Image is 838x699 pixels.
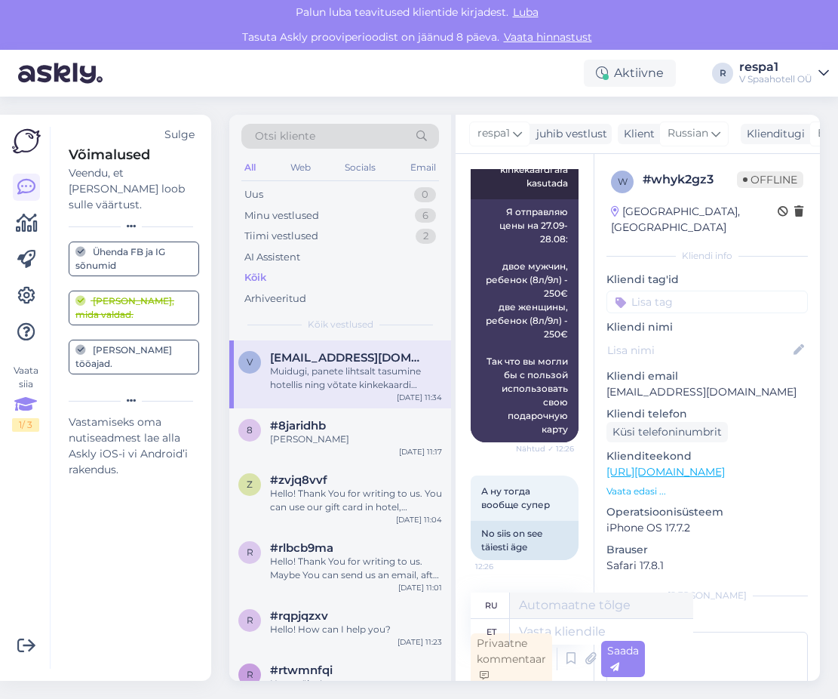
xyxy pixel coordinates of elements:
span: 12:26 [475,561,532,572]
div: Privaatne kommentaar [471,633,552,685]
div: Tiimi vestlused [244,229,318,244]
p: Kliendi tag'id [606,272,808,288]
div: All [241,158,259,177]
div: Socials [342,158,379,177]
a: respa1V Spaahotell OÜ [739,61,829,85]
div: Vaata siia [12,364,39,432]
div: Arhiveeritud [244,291,306,306]
div: [DATE] 11:04 [396,514,442,525]
p: iPhone OS 17.7.2 [606,520,808,536]
div: Küsi telefoninumbrit [606,422,728,442]
div: Kliendi info [606,249,808,263]
div: Hyva päiva! [270,677,442,691]
div: Muidugi, panete lihtsalt tasumine hotellis ning võtate kinkekaardi [PERSON_NAME] :) [270,365,442,392]
div: juhib vestlust [530,126,607,142]
div: respa1 [739,61,812,73]
span: #rlbcb9ma [270,541,333,555]
span: r [247,547,253,558]
p: Märkmed [606,611,808,627]
span: Russian [668,125,708,142]
div: [GEOGRAPHIC_DATA], [GEOGRAPHIC_DATA] [611,204,778,236]
span: r [247,669,253,680]
div: Hello! Thank You for writing to us. You can use our gift card in hotel, restaurant, cafe and even... [270,487,442,514]
div: Uus [244,187,263,202]
a: [PERSON_NAME], mida valdad. [69,291,199,325]
span: Offline [737,171,803,188]
div: Veendu, et [PERSON_NAME] loob sulle väärtust. [69,165,199,213]
span: #rqpjqzxv [270,609,328,623]
div: Klient [618,126,655,142]
div: [DATE] 11:17 [399,446,442,457]
p: Safari 17.8.1 [606,558,808,574]
div: [DATE] 11:34 [397,392,442,403]
div: Hello! How can I help you? [270,623,442,636]
a: Ühenda FB ja IG sõnumid [69,242,199,276]
div: [DATE] 11:01 [398,582,442,593]
p: [EMAIL_ADDRESS][DOMAIN_NAME] [606,384,808,400]
span: Kõik vestlused [308,318,373,331]
a: Vaata hinnastust [499,30,597,44]
span: Nähtud ✓ 12:26 [516,443,574,454]
div: 1 / 3 [12,418,39,432]
p: Kliendi nimi [606,319,808,335]
div: [DATE] 11:23 [398,636,442,648]
span: Saada [607,644,639,673]
div: [PERSON_NAME] [606,589,808,602]
div: Ühenda FB ja IG sõnumid [75,245,192,273]
a: [URL][DOMAIN_NAME] [606,465,725,479]
span: А ну тогда вообще супер [481,485,550,510]
div: Sulge [164,127,195,143]
div: Klienditugi [741,126,805,142]
div: Я отправляю цены на 27.09-28.08: двое мужчин, ребенок (8л/9л) - 250€ две женщины, ребенок (8л/9л)... [471,199,579,442]
div: Kõik [244,270,266,285]
span: Luba [508,5,543,19]
div: AI Assistent [244,250,300,265]
p: Operatsioonisüsteem [606,504,808,520]
span: #8jaridhb [270,419,326,433]
div: 0 [414,187,436,202]
div: ru [485,593,498,618]
p: Klienditeekond [606,448,808,464]
div: [PERSON_NAME] [270,433,442,446]
div: Hello! Thank You for writing to us. Maybe You can send us an email, after that I can send it to o... [270,555,442,582]
span: 8 [247,424,253,436]
div: Võimalused [69,145,199,165]
div: Minu vestlused [244,208,319,223]
a: [PERSON_NAME] tööajad. [69,340,199,374]
span: Otsi kliente [255,128,315,144]
div: No siis on see täiesti äge [471,521,579,560]
p: Brauser [606,542,808,558]
div: R [712,63,733,84]
div: Aktiivne [584,60,676,87]
div: Vastamiseks oma nutiseadmest lae alla Askly iOS-i vi Android’i rakendus. [69,414,199,478]
div: et [487,619,496,645]
img: Askly Logo [12,127,41,156]
span: #rtwmnfqi [270,664,333,677]
span: viorikakugal@mail.ru [270,351,427,365]
div: Web [287,158,314,177]
input: Lisa tag [606,291,808,313]
span: v [247,356,253,368]
span: w [618,176,628,187]
div: # whyk2gz3 [643,171,737,189]
div: 6 [415,208,436,223]
div: V Spaahotell OÜ [739,73,812,85]
span: #zvjq8vvf [270,473,327,487]
span: r [247,614,253,626]
span: respa1 [477,125,510,142]
div: Email [407,158,439,177]
div: [PERSON_NAME] tööajad. [75,343,192,371]
p: Kliendi email [606,368,808,384]
div: 2 [416,229,436,244]
input: Lisa nimi [607,342,790,359]
span: z [247,479,253,490]
p: Kliendi telefon [606,406,808,422]
p: Vaata edasi ... [606,485,808,498]
div: [PERSON_NAME], mida valdad. [75,294,192,322]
